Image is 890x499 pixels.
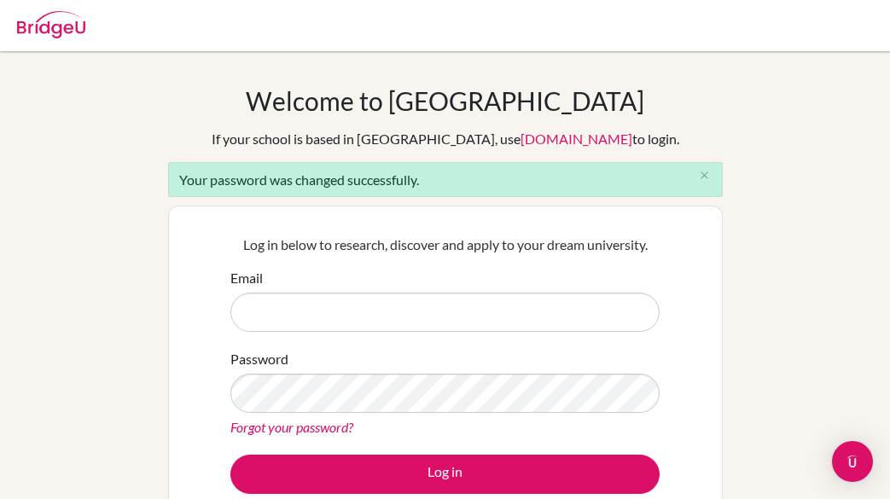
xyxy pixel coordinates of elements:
[832,441,873,482] div: Open Intercom Messenger
[17,11,85,38] img: Bridge-U
[688,163,722,189] button: Close
[230,268,263,288] label: Email
[230,455,660,494] button: Log in
[230,419,353,435] a: Forgot your password?
[246,85,644,116] h1: Welcome to [GEOGRAPHIC_DATA]
[230,235,660,255] p: Log in below to research, discover and apply to your dream university.
[521,131,632,147] a: [DOMAIN_NAME]
[230,349,288,369] label: Password
[168,162,723,197] div: Your password was changed successfully.
[698,169,711,182] i: close
[212,129,679,149] div: If your school is based in [GEOGRAPHIC_DATA], use to login.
